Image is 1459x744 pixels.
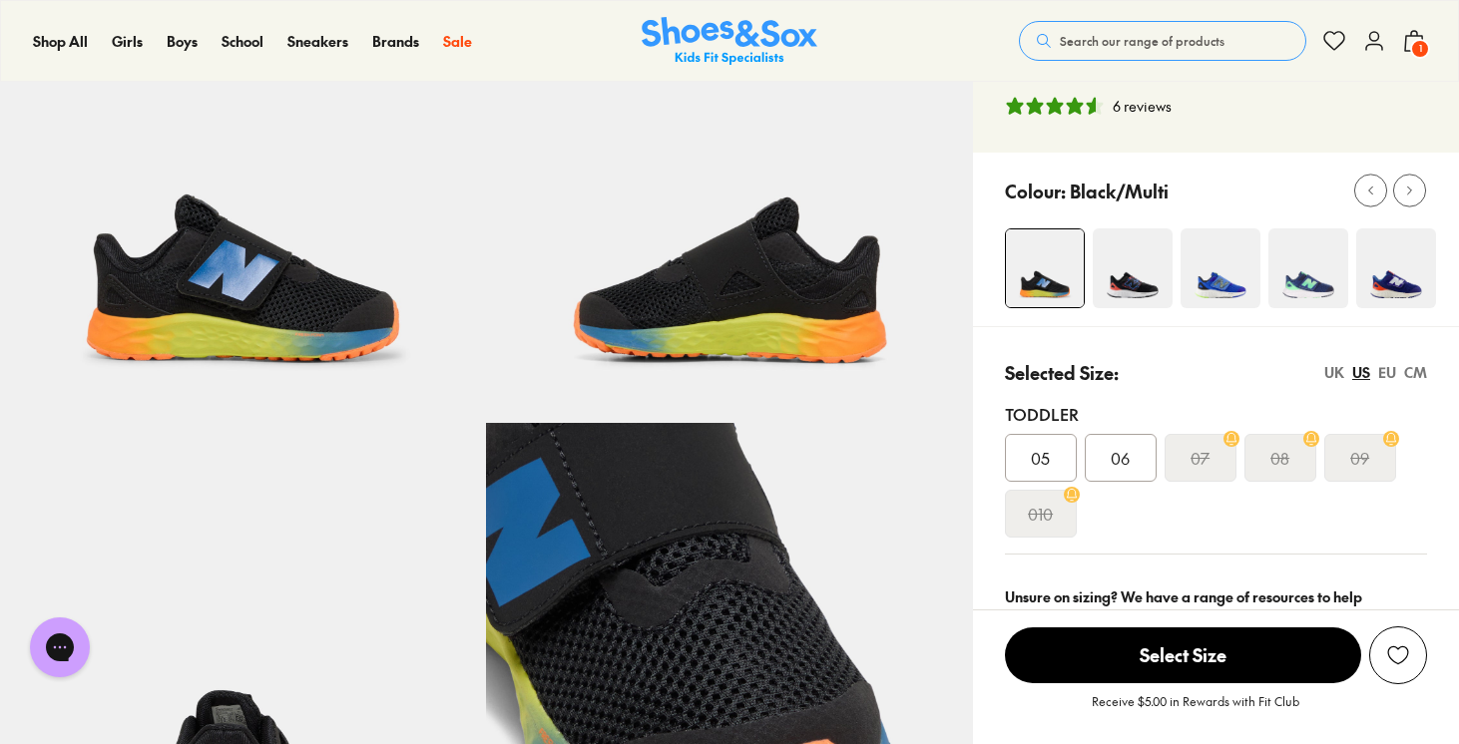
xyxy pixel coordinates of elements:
a: Sneakers [287,31,348,52]
a: Brands [372,31,419,52]
a: Shop All [33,31,88,52]
div: US [1352,362,1370,383]
span: School [222,31,263,51]
img: 4-527580_1 [1093,228,1173,308]
div: 6 reviews [1113,96,1172,117]
a: School [222,31,263,52]
div: EU [1378,362,1396,383]
s: 08 [1270,446,1289,470]
span: Sale [443,31,472,51]
button: 1 [1402,19,1426,63]
button: 4.67 stars, 6 ratings [1005,96,1172,117]
span: 05 [1031,446,1050,470]
img: 4-474003_1 [1181,228,1260,308]
s: 010 [1028,502,1053,526]
div: UK [1324,362,1344,383]
p: Receive $5.00 in Rewards with Fit Club [1092,692,1299,728]
p: Colour: [1005,178,1066,204]
span: Select Size [1005,627,1361,683]
img: 4-498947_1 [1356,228,1436,308]
div: Toddler [1005,402,1427,426]
span: Search our range of products [1060,32,1224,50]
a: Boys [167,31,198,52]
div: Unsure on sizing? We have a range of resources to help [1005,586,1427,607]
s: 09 [1350,446,1369,470]
button: Select Size [1005,626,1361,684]
span: Girls [112,31,143,51]
img: 4-498937_1 [1006,229,1084,307]
p: Black/Multi [1070,178,1169,204]
a: Sale [443,31,472,52]
span: Sneakers [287,31,348,51]
div: CM [1404,362,1427,383]
span: 1 [1410,39,1430,59]
a: Girls [112,31,143,52]
p: Selected Size: [1005,359,1119,386]
a: Shoes & Sox [642,17,817,66]
span: Brands [372,31,419,51]
span: Shop All [33,31,88,51]
button: Add to Wishlist [1369,626,1427,684]
span: Boys [167,31,198,51]
img: SNS_Logo_Responsive.svg [642,17,817,66]
span: 06 [1111,446,1130,470]
button: Search our range of products [1019,21,1306,61]
iframe: Gorgias live chat messenger [20,610,100,684]
img: 4-551734_1 [1268,228,1348,308]
s: 07 [1191,446,1210,470]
